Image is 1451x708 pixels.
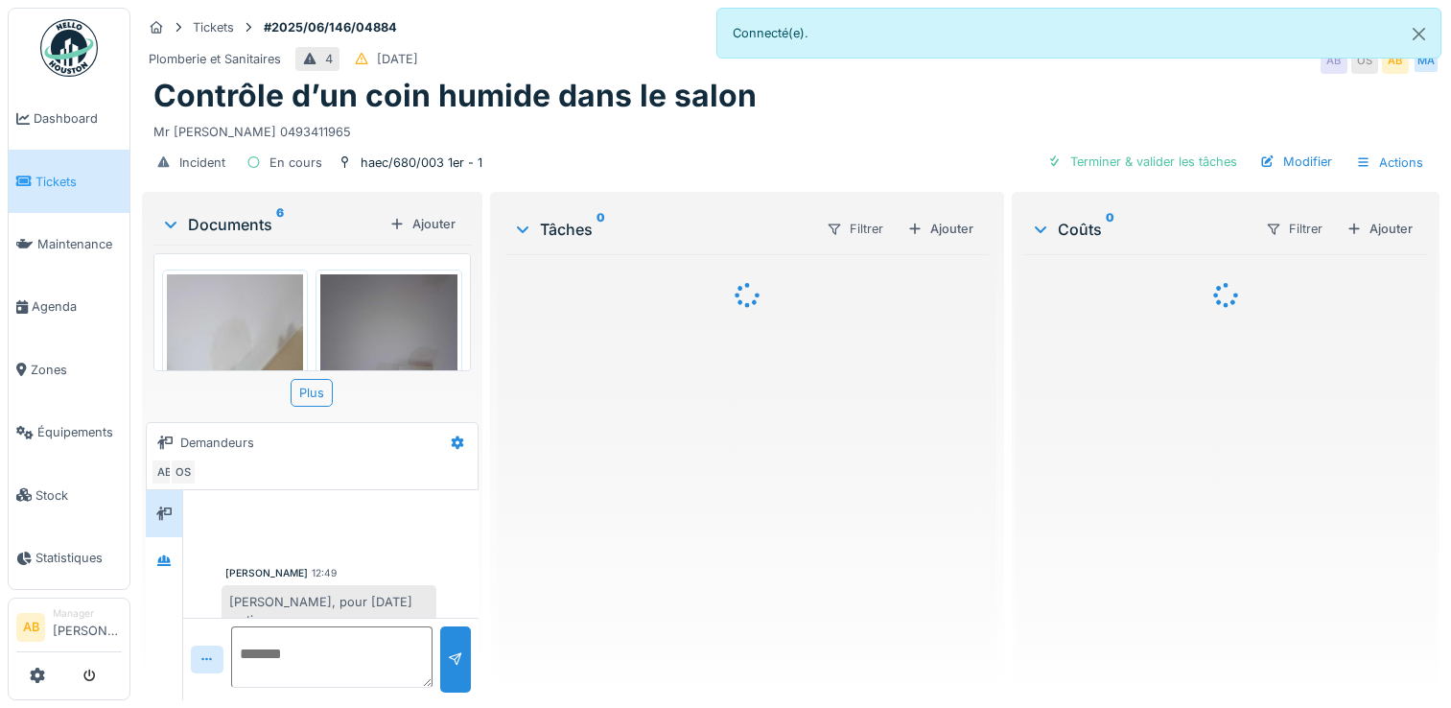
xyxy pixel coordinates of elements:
[269,153,322,172] div: En cours
[40,19,98,77] img: Badge_color-CXgf-gQk.svg
[9,339,129,401] a: Zones
[597,218,605,241] sup: 0
[16,606,122,652] a: AB Manager[PERSON_NAME]
[1321,47,1347,74] div: AB
[170,459,197,485] div: OS
[151,459,177,485] div: AB
[325,50,333,68] div: 4
[1106,218,1114,241] sup: 0
[9,275,129,338] a: Agenda
[53,606,122,621] div: Manager
[34,109,122,128] span: Dashboard
[9,87,129,150] a: Dashboard
[180,434,254,452] div: Demandeurs
[9,150,129,212] a: Tickets
[513,218,810,241] div: Tâches
[1040,149,1245,175] div: Terminer & valider les tâches
[320,274,456,457] img: enh7kgyz63y5qfkmzdvb9dyn1o16
[31,361,122,379] span: Zones
[818,215,892,243] div: Filtrer
[37,235,122,253] span: Maintenance
[1413,47,1439,74] div: MA
[35,486,122,505] span: Stock
[1339,216,1420,242] div: Ajouter
[1382,47,1409,74] div: AB
[900,216,981,242] div: Ajouter
[1031,218,1250,241] div: Coûts
[37,423,122,441] span: Équipements
[276,213,284,236] sup: 6
[382,211,463,237] div: Ajouter
[167,274,303,457] img: p5jmukm9xey98g8by6htzf6q4cop
[256,18,405,36] strong: #2025/06/146/04884
[291,379,333,407] div: Plus
[16,613,45,642] li: AB
[161,213,382,236] div: Documents
[9,463,129,526] a: Stock
[1252,149,1340,175] div: Modifier
[1397,9,1440,59] button: Close
[1347,149,1432,177] div: Actions
[149,50,281,68] div: Plomberie et Sanitaires
[35,549,122,567] span: Statistiques
[225,566,308,580] div: [PERSON_NAME]
[377,50,418,68] div: [DATE]
[153,115,1428,141] div: Mr [PERSON_NAME] 0493411965
[35,173,122,191] span: Tickets
[716,8,1442,59] div: Connecté(e).
[9,401,129,463] a: Équipements
[193,18,234,36] div: Tickets
[9,213,129,275] a: Maintenance
[312,566,337,580] div: 12:49
[32,297,122,316] span: Agenda
[1351,47,1378,74] div: OS
[1257,215,1331,243] div: Filtrer
[179,153,225,172] div: Incident
[361,153,482,172] div: haec/680/003 1er - 1
[153,78,757,114] h1: Contrôle d’un coin humide dans le salon
[9,527,129,589] a: Statistiques
[53,606,122,648] li: [PERSON_NAME]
